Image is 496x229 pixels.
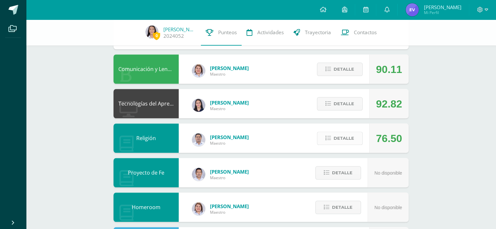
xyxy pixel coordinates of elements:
div: 90.11 [376,55,402,84]
span: Detalle [334,63,354,75]
a: Contactos [336,20,382,46]
span: Trayectoria [305,29,331,36]
button: Detalle [315,166,361,179]
span: Detalle [334,98,354,110]
button: Detalle [317,132,363,145]
span: Maestro [210,71,249,77]
span: [PERSON_NAME] [210,134,249,140]
img: dbcf09110664cdb6f63fe058abfafc14.png [192,99,205,112]
span: Contactos [354,29,377,36]
span: Mi Perfil [424,10,461,15]
span: Maestro [210,175,249,180]
a: [PERSON_NAME] [163,26,196,33]
span: Detalle [332,201,353,213]
span: No disponible [374,205,402,210]
img: 15aaa72b904403ebb7ec886ca542c491.png [192,133,205,146]
div: 92.82 [376,89,402,119]
span: Maestro [210,140,249,146]
a: Trayectoria [289,20,336,46]
span: Detalle [332,167,353,179]
span: Detalle [334,132,354,144]
span: Maestro [210,209,249,215]
span: [PERSON_NAME] [210,168,249,175]
img: 1d783d36c0c1c5223af21090f2d2739b.png [406,3,419,16]
div: Comunicación y Lenguaje, Idioma Español [113,54,179,84]
span: [PERSON_NAME] [210,203,249,209]
div: 76.50 [376,124,402,153]
a: Actividades [242,20,289,46]
div: Proyecto de Fe [113,158,179,187]
div: Tecnologías del Aprendizaje y la Comunicación: Computación [113,89,179,118]
button: Detalle [317,97,363,110]
span: [PERSON_NAME] [424,4,461,10]
button: Detalle [315,201,361,214]
img: a4e180d3c88e615cdf9cba2a7be06673.png [192,64,205,77]
div: Homeroom [113,193,179,222]
span: 0 [153,32,160,40]
img: a4e180d3c88e615cdf9cba2a7be06673.png [192,202,205,215]
div: Religión [113,123,179,153]
img: 73a9519f3bc0621b95b5416ad1b322c6.png [145,25,158,38]
a: 2024052 [163,33,184,39]
img: 4582bc727a9698f22778fe954f29208c.png [192,168,205,181]
a: Punteos [201,20,242,46]
span: Maestro [210,106,249,111]
span: Actividades [257,29,284,36]
span: No disponible [374,170,402,176]
button: Detalle [317,63,363,76]
span: Punteos [218,29,237,36]
span: [PERSON_NAME] [210,65,249,71]
span: [PERSON_NAME] [210,99,249,106]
